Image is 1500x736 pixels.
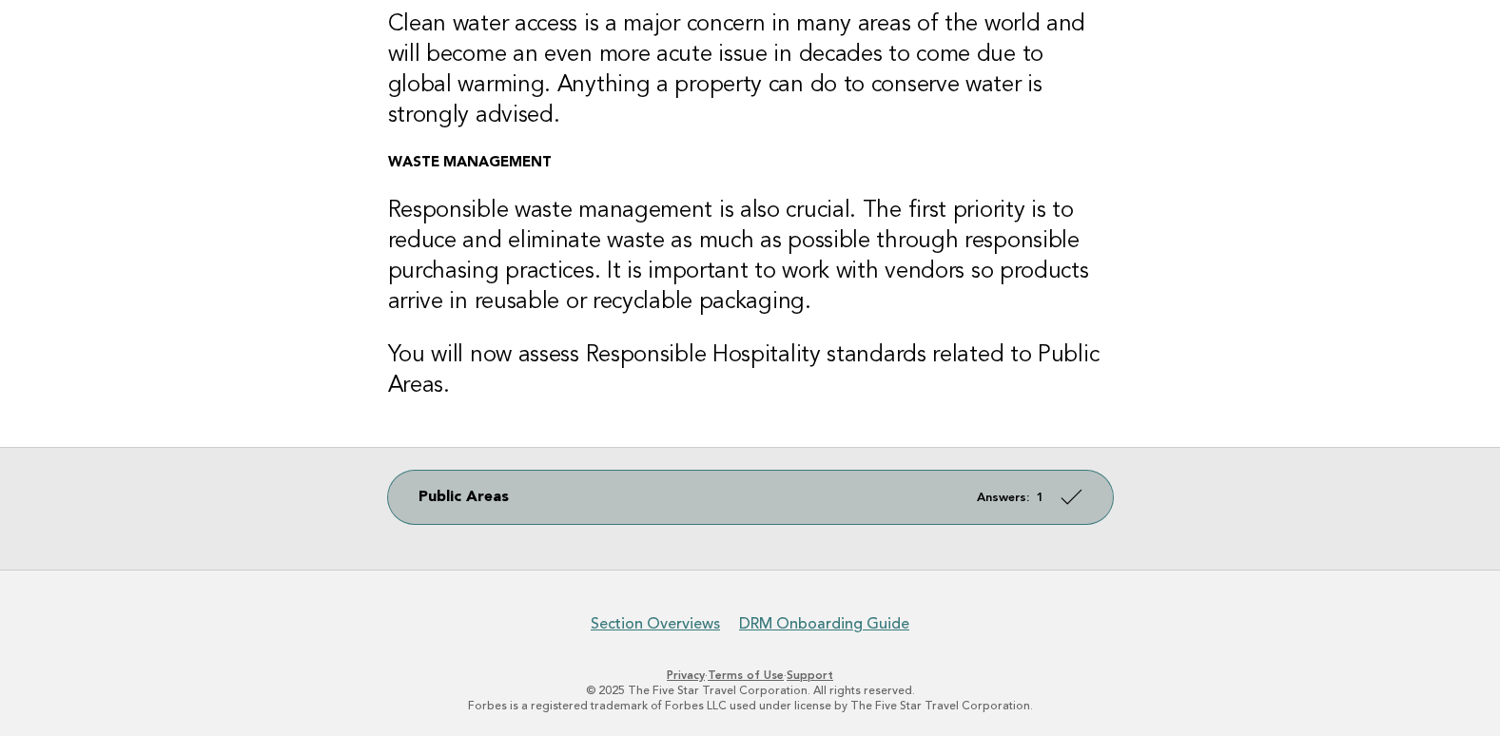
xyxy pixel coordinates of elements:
a: Section Overviews [591,614,720,633]
a: Public Areas Answers: 1 [388,471,1113,524]
h3: You will now assess Responsible Hospitality standards related to Public Areas. [388,340,1113,401]
a: Terms of Use [708,668,784,682]
a: Privacy [667,668,705,682]
h3: Responsible waste management is also crucial. The first priority is to reduce and eliminate waste... [388,196,1113,318]
p: · · [168,668,1333,683]
a: DRM Onboarding Guide [739,614,909,633]
strong: 1 [1037,492,1044,504]
p: © 2025 The Five Star Travel Corporation. All rights reserved. [168,683,1333,698]
em: Answers: [977,492,1029,504]
strong: WASTE MANAGEMENT [388,156,552,170]
p: Forbes is a registered trademark of Forbes LLC used under license by The Five Star Travel Corpora... [168,698,1333,713]
a: Support [787,668,833,682]
h3: Clean water access is a major concern in many areas of the world and will become an even more acu... [388,10,1113,131]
